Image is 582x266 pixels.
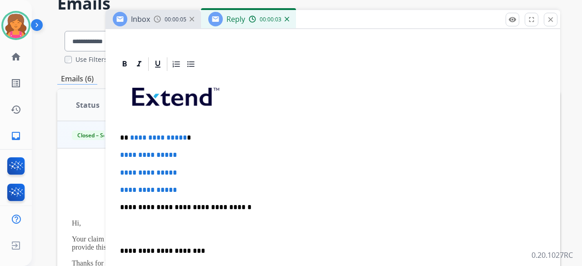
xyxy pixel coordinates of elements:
[226,14,245,24] span: Reply
[118,57,131,71] div: Bold
[165,16,186,23] span: 00:00:05
[10,104,21,115] mat-icon: history
[170,57,183,71] div: Ordered List
[72,219,452,227] p: Hi,
[72,130,122,140] span: Closed – Solved
[57,73,97,85] p: Emails (6)
[10,78,21,89] mat-icon: list_alt
[260,16,281,23] span: 00:00:03
[10,130,21,141] mat-icon: inbox
[131,14,150,24] span: Inbox
[151,57,165,71] div: Underline
[184,57,198,71] div: Bullet List
[75,55,138,64] label: Use Filters In Search
[508,15,517,24] mat-icon: remove_red_eye
[3,13,29,38] img: avatar
[10,51,21,62] mat-icon: home
[532,250,573,261] p: 0.20.1027RC
[72,235,452,252] p: Your claim has been received and is currently in review. We require a police report for the claim...
[76,100,100,110] span: Status
[132,57,146,71] div: Italic
[547,15,555,24] mat-icon: close
[527,15,536,24] mat-icon: fullscreen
